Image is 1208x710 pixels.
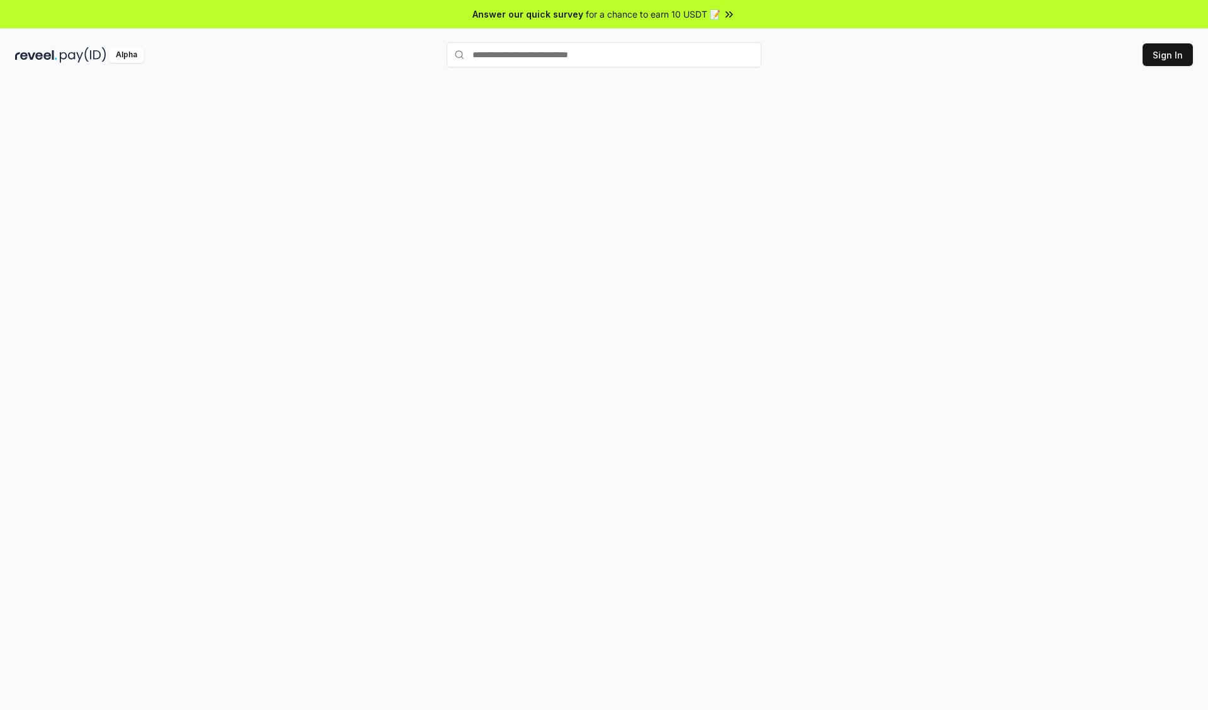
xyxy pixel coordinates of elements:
button: Sign In [1143,43,1193,66]
img: reveel_dark [15,47,57,63]
img: pay_id [60,47,106,63]
span: Answer our quick survey [473,8,583,21]
div: Alpha [109,47,144,63]
span: for a chance to earn 10 USDT 📝 [586,8,720,21]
